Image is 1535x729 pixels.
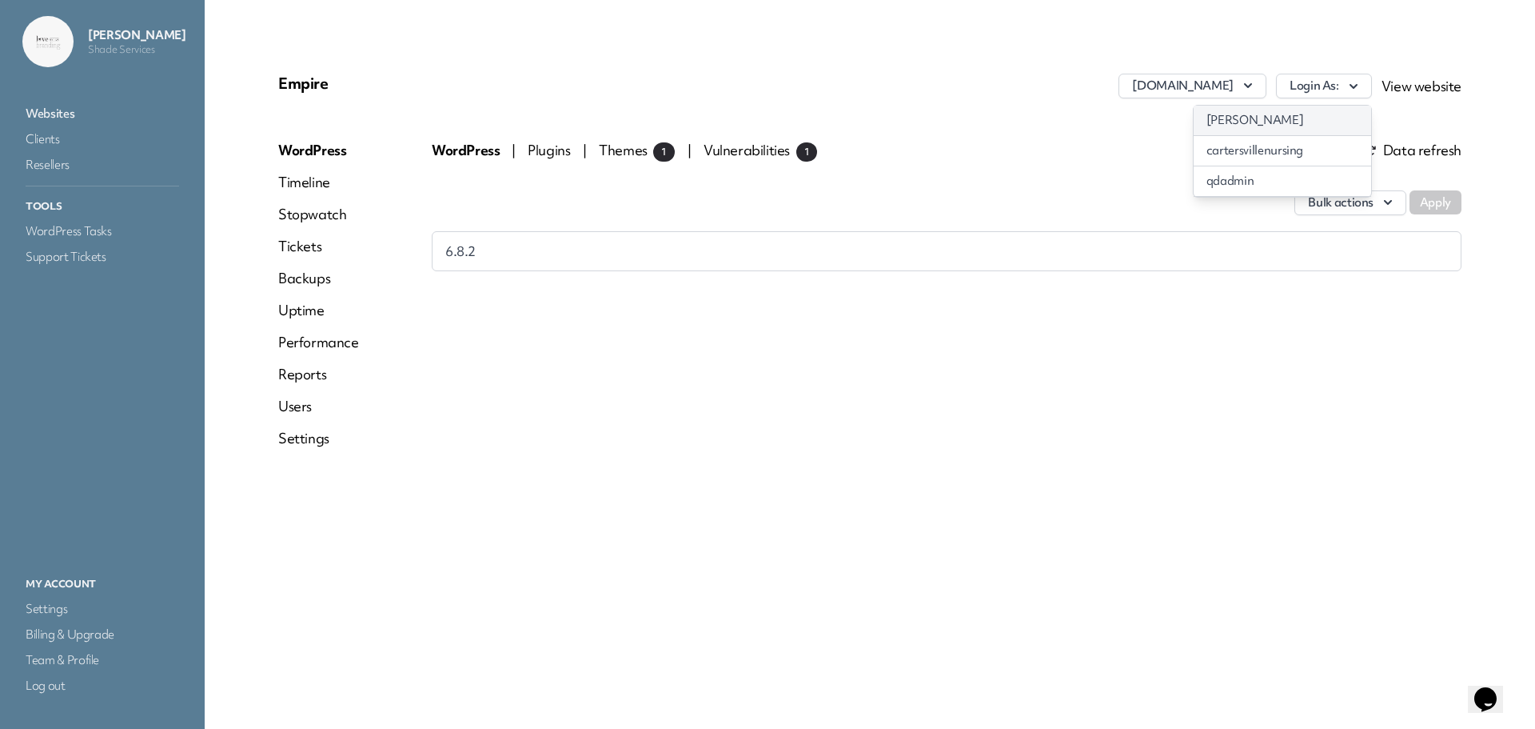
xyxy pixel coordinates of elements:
a: Uptime [278,301,359,320]
p: My Account [22,574,182,595]
a: Tickets [278,237,359,256]
iframe: chat widget [1468,665,1519,713]
a: Users [278,397,359,416]
span: | [512,141,516,159]
a: Backups [278,269,359,288]
a: Performance [278,333,359,352]
button: Login As: [1276,74,1372,98]
a: Stopwatch [278,205,359,224]
a: Websites [22,102,182,125]
a: Timeline [278,173,359,192]
button: Apply [1409,190,1461,214]
button: Bulk actions [1294,190,1406,215]
a: WordPress Tasks [22,220,182,242]
span: 1 [653,142,675,162]
a: Support Tickets [22,246,182,268]
span: WordPress [432,141,502,159]
a: Team & Profile [22,649,182,671]
a: qdadmin [1194,166,1371,196]
a: Clients [22,128,182,150]
a: [PERSON_NAME] [1194,106,1371,135]
button: [DOMAIN_NAME] [1118,74,1266,98]
span: Data refresh [1364,144,1461,157]
a: Billing & Upgrade [22,623,182,646]
p: [PERSON_NAME] [88,27,185,43]
a: Resellers [22,154,182,176]
a: WordPress [278,141,359,160]
span: Vulnerabilities [704,141,817,159]
p: Shade Services [88,43,185,56]
span: 6.8.2 [445,242,476,261]
a: Settings [22,598,182,620]
p: Tools [22,196,182,217]
span: | [688,141,692,159]
a: cartersvillenursing [1194,136,1371,166]
p: Empire [278,74,672,93]
a: Reports [278,365,359,384]
span: Plugins [528,141,573,159]
span: 1 [796,142,818,162]
span: Themes [599,141,675,159]
a: Settings [278,429,359,448]
a: View website [1381,77,1461,95]
span: | [583,141,587,159]
a: Log out [22,675,182,697]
